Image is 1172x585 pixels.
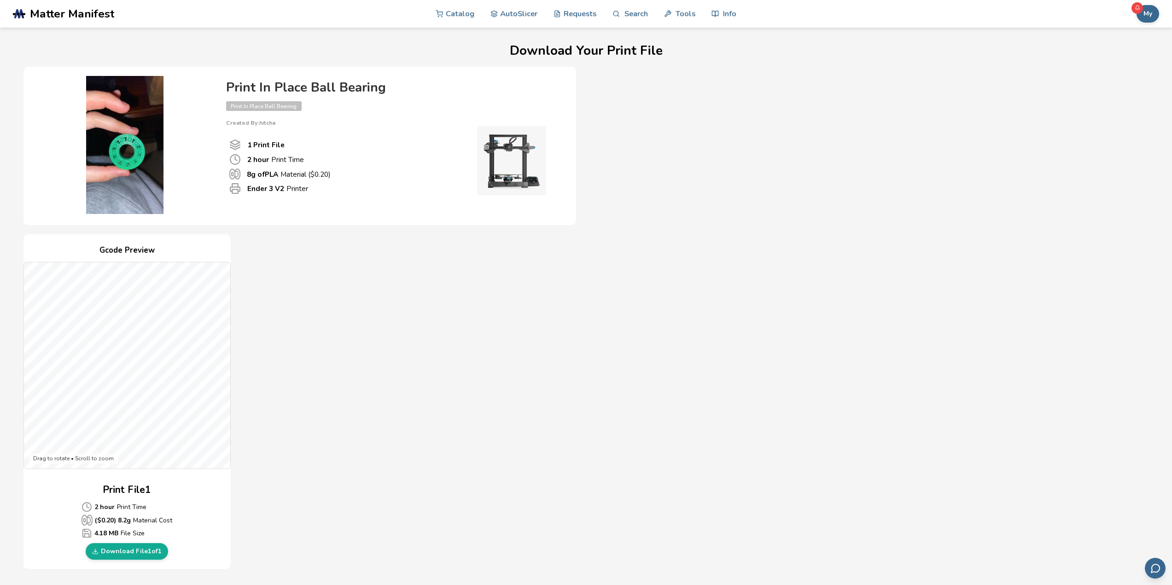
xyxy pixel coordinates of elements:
button: Send feedback via email [1145,558,1166,579]
img: Product [33,76,217,214]
span: Print Time [229,154,241,165]
span: Average Cost [82,515,93,526]
img: Printer [466,126,558,195]
h1: Download Your Print File [23,44,1149,58]
span: Average Cost [82,502,92,512]
b: ($ 0.20 ) 8.2 g [95,515,131,525]
p: Print Time [247,155,304,164]
p: Material ($ 0.20 ) [247,169,331,179]
span: Printer [229,183,241,194]
b: 8 g of PLA [247,169,278,179]
p: Printer [247,184,308,193]
span: Material Used [229,168,240,180]
p: File Size [82,528,172,539]
b: 4.18 MB [94,528,118,538]
b: 1 Print File [247,140,285,150]
span: Number Of Print files [229,139,241,151]
p: Created By: hitcha [226,120,558,126]
b: 2 hour [247,155,269,164]
a: Download File1of1 [86,543,168,560]
b: Ender 3 V2 [247,184,284,193]
span: Print In Place Ball Bearing [226,101,302,111]
p: Print Time [82,502,172,512]
h4: Gcode Preview [23,243,231,258]
h2: Print File 1 [103,483,151,497]
span: Average Cost [82,528,92,539]
p: Material Cost [82,515,172,526]
h4: Print In Place Ball Bearing [226,81,558,95]
button: My [1137,5,1159,23]
span: Matter Manifest [30,7,114,20]
b: 2 hour [94,502,115,512]
div: Drag to rotate • Scroll to zoom [29,453,118,464]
